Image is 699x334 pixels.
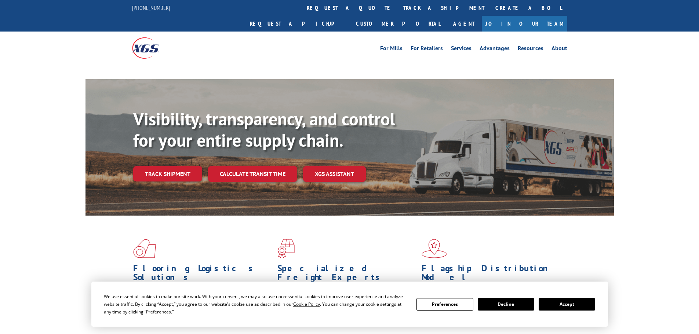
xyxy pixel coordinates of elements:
[350,16,446,32] a: Customer Portal
[133,166,202,181] a: Track shipment
[539,298,595,311] button: Accept
[132,4,170,11] a: [PHONE_NUMBER]
[244,16,350,32] a: Request a pickup
[551,45,567,54] a: About
[478,298,534,311] button: Decline
[133,107,395,151] b: Visibility, transparency, and control for your entire supply chain.
[518,45,543,54] a: Resources
[91,282,608,327] div: Cookie Consent Prompt
[133,264,272,285] h1: Flooring Logistics Solutions
[411,45,443,54] a: For Retailers
[422,239,447,258] img: xgs-icon-flagship-distribution-model-red
[303,166,366,182] a: XGS ASSISTANT
[480,45,510,54] a: Advantages
[451,45,472,54] a: Services
[277,239,295,258] img: xgs-icon-focused-on-flooring-red
[104,293,408,316] div: We use essential cookies to make our site work. With your consent, we may also use non-essential ...
[146,309,171,315] span: Preferences
[482,16,567,32] a: Join Our Team
[208,166,297,182] a: Calculate transit time
[133,239,156,258] img: xgs-icon-total-supply-chain-intelligence-red
[380,45,403,54] a: For Mills
[277,264,416,285] h1: Specialized Freight Experts
[416,298,473,311] button: Preferences
[293,301,320,307] span: Cookie Policy
[422,264,560,285] h1: Flagship Distribution Model
[446,16,482,32] a: Agent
